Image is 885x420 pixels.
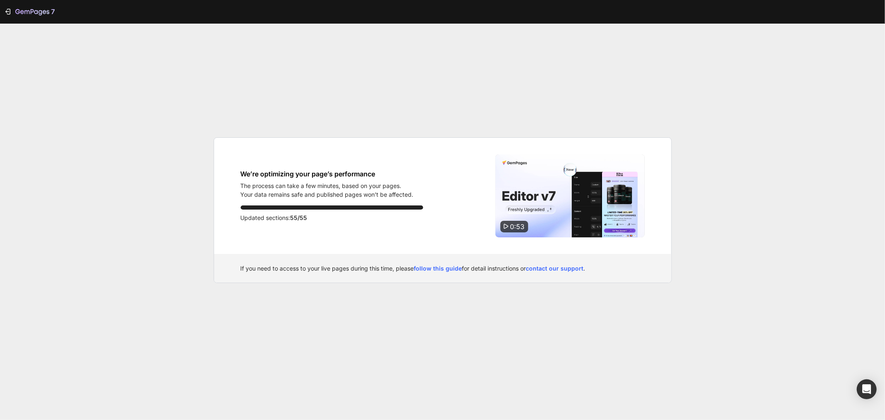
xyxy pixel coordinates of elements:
div: Open Intercom Messenger [857,379,877,399]
span: 55/55 [290,214,307,221]
div: If you need to access to your live pages during this time, please for detail instructions or . [241,264,645,273]
span: 0:53 [510,222,525,231]
a: follow this guide [414,265,462,272]
p: The process can take a few minutes, based on your pages. [241,181,414,190]
img: Video thumbnail [495,154,645,237]
h1: We’re optimizing your page’s performance [241,169,414,179]
p: 7 [51,7,55,17]
a: contact our support [526,265,584,272]
p: Updated sections: [241,213,423,223]
p: Your data remains safe and published pages won’t be affected. [241,190,414,199]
